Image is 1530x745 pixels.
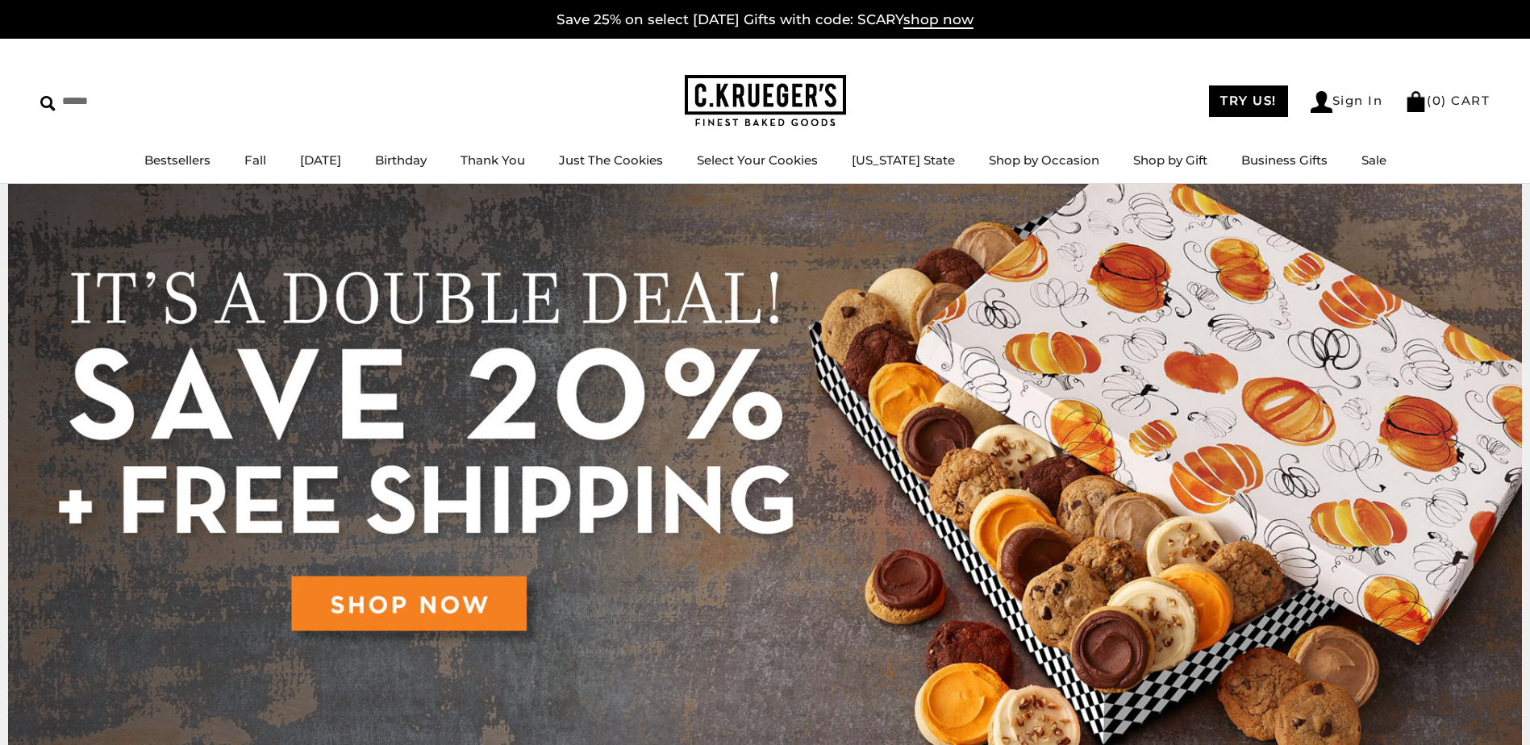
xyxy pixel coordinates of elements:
[903,11,973,29] span: shop now
[40,89,232,114] input: Search
[1311,91,1383,113] a: Sign In
[1405,93,1490,108] a: (0) CART
[375,152,427,168] a: Birthday
[1241,152,1328,168] a: Business Gifts
[244,152,266,168] a: Fall
[557,11,973,29] a: Save 25% on select [DATE] Gifts with code: SCARYshop now
[559,152,663,168] a: Just The Cookies
[300,152,341,168] a: [DATE]
[852,152,955,168] a: [US_STATE] State
[685,75,846,127] img: C.KRUEGER'S
[989,152,1099,168] a: Shop by Occasion
[1432,93,1442,108] span: 0
[461,152,525,168] a: Thank You
[1311,91,1332,113] img: Account
[1405,91,1427,112] img: Bag
[144,152,211,168] a: Bestsellers
[1361,152,1386,168] a: Sale
[40,96,56,111] img: Search
[697,152,818,168] a: Select Your Cookies
[1209,85,1288,117] a: TRY US!
[1133,152,1207,168] a: Shop by Gift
